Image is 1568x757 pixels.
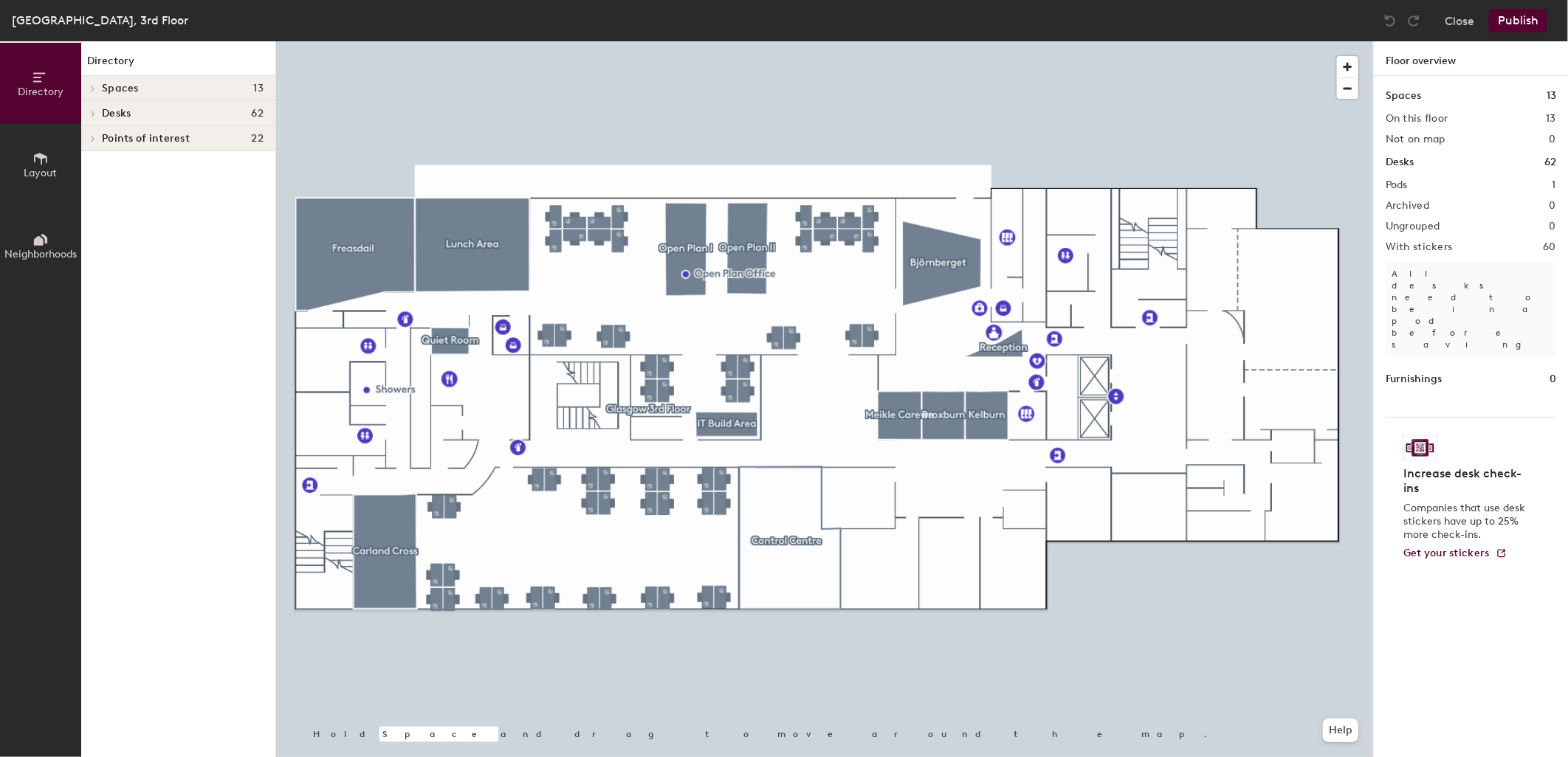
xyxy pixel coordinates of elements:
[1386,371,1442,387] h1: Furnishings
[1546,113,1556,125] h2: 13
[1550,221,1556,232] h2: 0
[1403,435,1437,460] img: Sticker logo
[4,248,77,260] span: Neighborhoods
[1386,134,1445,145] h2: Not on map
[24,167,58,179] span: Layout
[1543,241,1556,253] h2: 60
[1550,134,1556,145] h2: 0
[1386,221,1440,232] h2: Ungrouped
[1544,154,1556,170] h1: 62
[1386,154,1414,170] h1: Desks
[1323,719,1358,742] button: Help
[1386,113,1448,125] h2: On this floor
[1406,13,1421,28] img: Redo
[1403,547,1507,560] a: Get your stickers
[1386,88,1421,104] h1: Spaces
[1386,200,1429,212] h2: Archived
[81,53,275,76] h1: Directory
[1552,179,1556,191] h2: 1
[1386,241,1453,253] h2: With stickers
[251,133,264,145] span: 22
[1550,200,1556,212] h2: 0
[1550,371,1556,387] h1: 0
[1403,502,1530,542] p: Companies that use desk stickers have up to 25% more check-ins.
[12,11,188,30] div: [GEOGRAPHIC_DATA], 3rd Floor
[251,108,264,120] span: 62
[1386,262,1556,356] p: All desks need to be in a pod before saving
[1386,179,1408,191] h2: Pods
[253,83,264,94] span: 13
[1403,466,1530,496] h4: Increase desk check-ins
[102,108,131,120] span: Desks
[102,133,190,145] span: Points of interest
[1403,547,1490,559] span: Get your stickers
[1445,9,1474,32] button: Close
[102,83,139,94] span: Spaces
[1547,88,1556,104] h1: 13
[1383,13,1397,28] img: Undo
[1489,9,1547,32] button: Publish
[1374,41,1568,76] h1: Floor overview
[18,86,63,98] span: Directory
